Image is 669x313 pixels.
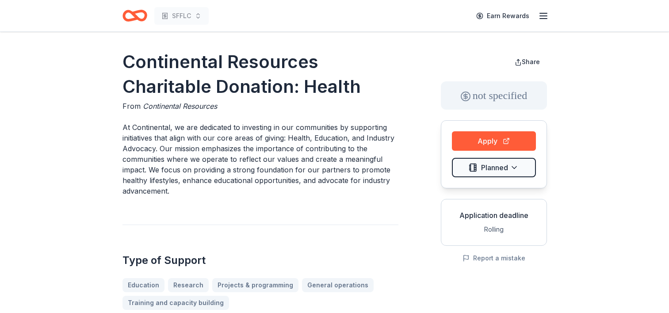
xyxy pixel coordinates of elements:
[212,278,298,292] a: Projects & programming
[463,253,525,263] button: Report a mistake
[122,50,398,99] h1: Continental Resources Charitable Donation: Health
[448,210,539,221] div: Application deadline
[441,81,547,110] div: not specified
[122,122,398,196] p: At Continental, we are dedicated to investing in our communities by supporting initiatives that a...
[508,53,547,71] button: Share
[122,101,398,111] div: From
[452,131,536,151] button: Apply
[168,278,209,292] a: Research
[122,278,164,292] a: Education
[143,102,217,111] span: Continental Resources
[481,162,508,173] span: Planned
[122,296,229,310] a: Training and capacity building
[122,253,398,267] h2: Type of Support
[448,224,539,235] div: Rolling
[122,5,147,26] a: Home
[172,11,191,21] span: SFFLC
[452,158,536,177] button: Planned
[471,8,535,24] a: Earn Rewards
[154,7,209,25] button: SFFLC
[522,58,540,65] span: Share
[302,278,374,292] a: General operations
